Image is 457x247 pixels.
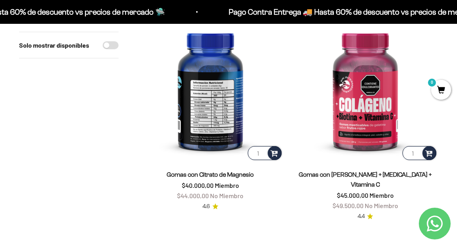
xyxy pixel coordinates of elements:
[19,40,89,50] label: Solo mostrar disponibles
[177,192,209,199] span: $44.000,00
[182,181,214,189] span: $40.000,00
[427,78,437,87] mark: 0
[358,212,365,221] span: 4.4
[215,181,239,189] span: Miembro
[138,17,283,162] img: Gomas con Citrato de Magnesio
[167,171,254,178] a: Gomas con Citrato de Magnesio
[333,202,364,209] span: $49.500,00
[337,191,368,199] span: $45.000,00
[358,212,373,221] a: 4.44.4 de 5.0 estrellas
[299,171,432,188] a: Gomas con [PERSON_NAME] + [MEDICAL_DATA] + Vitamina C
[202,202,218,211] a: 4.64.6 de 5.0 estrellas
[210,192,243,199] span: No Miembro
[202,202,210,211] span: 4.6
[431,86,451,95] a: 0
[365,202,398,209] span: No Miembro
[369,191,394,199] span: Miembro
